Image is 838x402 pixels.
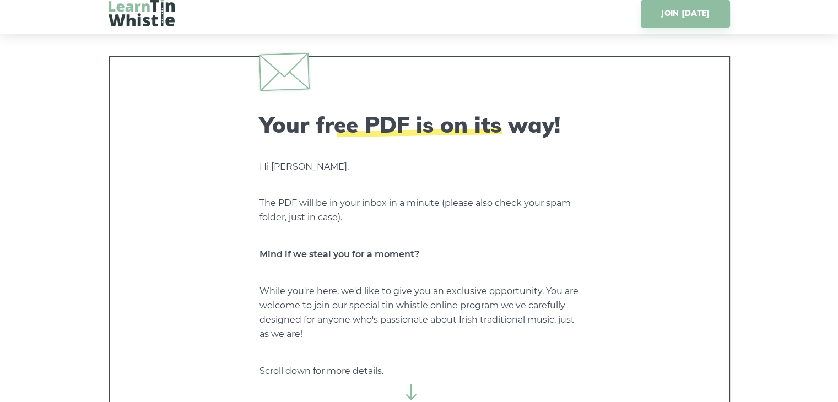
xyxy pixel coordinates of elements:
strong: Mind if we steal you for a moment? [259,249,419,259]
p: While you're here, we'd like to give you an exclusive opportunity. You are welcome to join our sp... [259,284,579,341]
p: Hi [PERSON_NAME], [259,160,579,174]
h2: Your free PDF is on its way! [259,111,579,138]
p: The PDF will be in your inbox in a minute (please also check your spam folder, just in case). [259,196,579,225]
img: envelope.svg [258,52,309,91]
p: Scroll down for more details. [259,364,579,378]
